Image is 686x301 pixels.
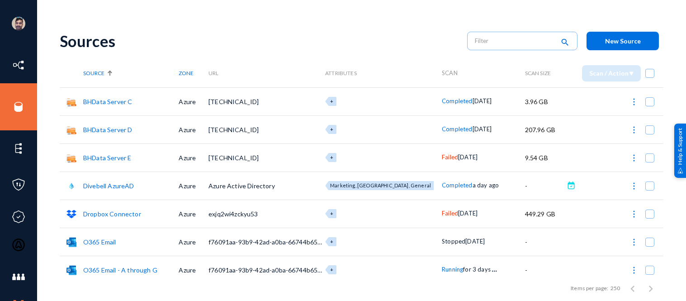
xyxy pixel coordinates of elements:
span: Attributes [325,70,357,76]
span: Completed [442,125,472,133]
span: . [495,263,497,273]
img: icon-elements.svg [12,142,25,155]
img: o365mail.svg [66,265,76,275]
td: 207.96 GB [525,115,564,143]
td: Azure [179,200,208,228]
td: Azure [179,87,208,115]
span: [DATE] [458,153,478,161]
span: [TECHNICAL_ID] [208,98,259,105]
span: [TECHNICAL_ID] [208,154,259,162]
span: + [330,267,333,272]
a: Divebell AzureAD [83,182,134,190]
button: New Source [587,32,659,50]
img: icon-inventory.svg [12,58,25,72]
img: icon-compliance.svg [12,210,25,224]
span: + [330,126,333,132]
span: + [330,210,333,216]
a: BHData Server D [83,126,132,134]
td: 9.54 GB [525,143,564,172]
div: Items per page: [571,284,608,292]
div: 250 [610,284,620,292]
img: icon-sources.svg [12,100,25,114]
td: - [525,172,564,200]
span: Running [442,266,463,273]
span: + [330,154,333,160]
span: Completed [442,182,472,189]
img: icon-policies.svg [12,178,25,191]
a: O365 Email - A through G [83,266,157,274]
span: [DATE] [473,125,492,133]
span: Scan Size [525,70,551,76]
img: icon-more.svg [629,153,639,162]
img: icon-more.svg [629,238,639,247]
span: . [493,263,495,273]
td: Azure [179,228,208,256]
span: URL [208,70,218,76]
span: exjq2wi4zckyu53 [208,210,258,218]
div: Sources [60,32,458,50]
span: . [492,263,493,273]
img: dropbox.svg [66,209,76,219]
button: Previous page [624,279,642,297]
span: [TECHNICAL_ID] [208,126,259,134]
img: help_support.svg [677,167,683,173]
span: a day ago [473,182,499,189]
span: Scan [442,69,458,76]
a: BHData Server C [83,98,132,105]
mat-icon: search [559,37,570,49]
img: o365mail.svg [66,237,76,247]
span: [DATE] [473,97,492,105]
span: Failed [442,210,458,217]
span: [DATE] [458,210,478,217]
img: icon-more.svg [629,125,639,134]
td: Azure [179,143,208,172]
span: Completed [442,97,472,105]
div: Help & Support [674,123,686,177]
span: Stopped [442,238,465,245]
img: icon-oauth.svg [12,238,25,252]
img: smb.png [66,97,76,107]
span: + [330,239,333,244]
a: O365 Email [83,238,116,246]
span: Zone [179,70,194,76]
span: [DATE] [465,238,485,245]
td: - [525,228,564,256]
div: Zone [179,70,208,76]
span: for 3 days [463,266,491,273]
button: Next page [642,279,660,297]
span: f76091aa-93b9-42ad-a0ba-66744b65c468 [208,238,332,246]
td: Azure [179,256,208,284]
img: azuread.png [66,181,76,191]
td: 3.96 GB [525,87,564,115]
img: icon-more.svg [629,182,639,191]
a: BHData Server E [83,154,131,162]
td: - [525,256,564,284]
img: smb.png [66,153,76,163]
span: Marketing, [GEOGRAPHIC_DATA], General [330,182,431,188]
img: icon-members.svg [12,270,25,284]
img: icon-more.svg [629,266,639,275]
span: New Source [605,37,641,45]
img: icon-more.svg [629,97,639,106]
img: smb.png [66,125,76,135]
span: f76091aa-93b9-42ad-a0ba-66744b65c468 [208,266,332,274]
td: 449.29 GB [525,200,564,228]
span: Failed [442,153,458,161]
a: Dropbox Connector [83,210,141,218]
img: icon-more.svg [629,210,639,219]
div: Source [83,70,179,76]
span: Source [83,70,104,76]
td: Azure [179,172,208,200]
input: Filter [475,34,554,48]
span: Azure Active Directory [208,182,275,190]
td: Azure [179,115,208,143]
img: ACg8ocK1ZkZ6gbMmCU1AeqPIsBvrTWeY1xNXvgxNjkUXxjcqAiPEIvU=s96-c [12,17,25,30]
span: + [330,98,333,104]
